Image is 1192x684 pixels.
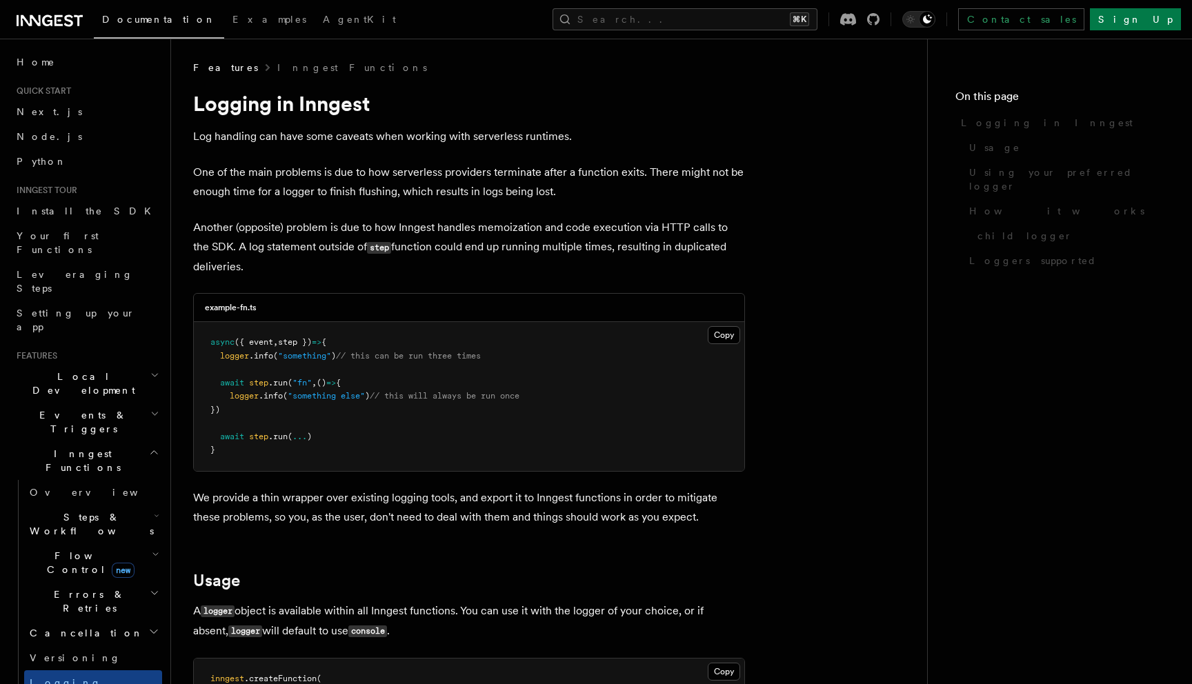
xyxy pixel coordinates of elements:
[11,149,162,174] a: Python
[11,403,162,441] button: Events & Triggers
[17,308,135,332] span: Setting up your app
[193,601,745,641] p: A object is available within all Inngest functions. You can use it with the logger of your choice...
[11,408,150,436] span: Events & Triggers
[958,8,1084,30] a: Contact sales
[317,674,321,683] span: (
[24,621,162,645] button: Cancellation
[365,391,370,401] span: )
[249,378,268,388] span: step
[193,127,745,146] p: Log handling can have some caveats when working with serverless runtimes.
[30,487,172,498] span: Overview
[969,254,1097,268] span: Loggers supported
[964,248,1164,273] a: Loggers supported
[17,230,99,255] span: Your first Functions
[24,510,154,538] span: Steps & Workflows
[11,223,162,262] a: Your first Functions
[273,351,278,361] span: (
[210,405,220,414] span: })
[11,124,162,149] a: Node.js
[17,156,67,167] span: Python
[278,337,312,347] span: step })
[193,218,745,276] p: Another (opposite) problem is due to how Inngest handles memoization and code execution via HTTP ...
[961,116,1133,130] span: Logging in Inngest
[11,50,162,74] a: Home
[259,391,283,401] span: .info
[11,364,162,403] button: Local Development
[964,135,1164,160] a: Usage
[193,571,240,590] a: Usage
[232,14,306,25] span: Examples
[11,350,57,361] span: Features
[977,229,1073,243] span: child logger
[273,337,278,347] span: ,
[24,587,150,615] span: Errors & Retries
[11,370,150,397] span: Local Development
[17,55,55,69] span: Home
[277,61,427,74] a: Inngest Functions
[210,337,235,347] span: async
[321,337,326,347] span: {
[969,141,1020,154] span: Usage
[17,269,133,294] span: Leveraging Steps
[964,199,1164,223] a: How it works
[24,645,162,670] a: Versioning
[312,378,317,388] span: ,
[312,337,321,347] span: =>
[220,351,249,361] span: logger
[205,302,257,313] h3: example-fn.ts
[102,14,216,25] span: Documentation
[193,163,745,201] p: One of the main problems is due to how serverless providers terminate after a function exits. The...
[283,391,288,401] span: (
[249,432,268,441] span: step
[902,11,935,28] button: Toggle dark mode
[193,61,258,74] span: Features
[972,223,1164,248] a: child logger
[193,488,745,527] p: We provide a thin wrapper over existing logging tools, and export it to Inngest functions in orde...
[11,85,71,97] span: Quick start
[708,663,740,681] button: Copy
[249,351,273,361] span: .info
[553,8,817,30] button: Search...⌘K
[790,12,809,26] kbd: ⌘K
[94,4,224,39] a: Documentation
[336,378,341,388] span: {
[288,378,292,388] span: (
[210,445,215,454] span: }
[708,326,740,344] button: Copy
[230,391,259,401] span: logger
[244,674,317,683] span: .createFunction
[193,91,745,116] h1: Logging in Inngest
[315,4,404,37] a: AgentKit
[348,625,387,637] code: console
[955,88,1164,110] h4: On this page
[24,626,143,640] span: Cancellation
[235,337,273,347] span: ({ event
[11,441,162,480] button: Inngest Functions
[268,432,288,441] span: .run
[292,378,312,388] span: "fn"
[326,378,336,388] span: =>
[268,378,288,388] span: .run
[17,205,159,217] span: Install the SDK
[24,480,162,505] a: Overview
[11,447,149,474] span: Inngest Functions
[331,351,336,361] span: )
[17,131,82,142] span: Node.js
[24,543,162,582] button: Flow Controlnew
[11,199,162,223] a: Install the SDK
[11,262,162,301] a: Leveraging Steps
[201,605,235,617] code: logger
[278,351,331,361] span: "something"
[370,391,519,401] span: // this will always be run once
[367,242,391,254] code: step
[969,204,1144,218] span: How it works
[11,185,77,196] span: Inngest tour
[224,4,315,37] a: Examples
[969,165,1164,193] span: Using your preferred logger
[1090,8,1181,30] a: Sign Up
[112,563,135,578] span: new
[292,432,307,441] span: ...
[11,99,162,124] a: Next.js
[220,378,244,388] span: await
[228,625,262,637] code: logger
